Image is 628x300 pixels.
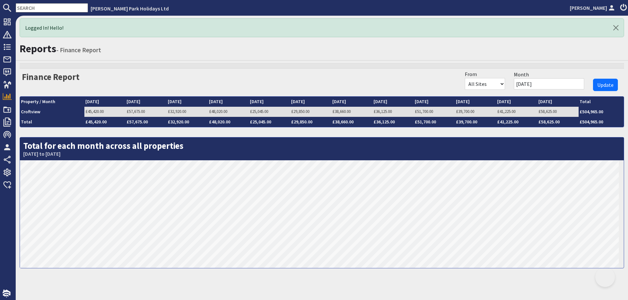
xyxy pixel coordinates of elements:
[570,4,616,12] a: [PERSON_NAME]
[16,3,88,12] input: SEARCH
[126,97,167,107] th: [DATE]
[85,109,104,114] a: £45,420.00
[595,267,615,287] iframe: Toggle Customer Support
[496,117,537,127] th: £41,225.00
[496,97,537,107] th: [DATE]
[84,97,126,107] th: [DATE]
[579,97,624,107] th: Total
[455,117,496,127] th: £39,700.00
[415,109,433,114] a: £51,700.00
[597,82,614,88] span: Update
[167,97,208,107] th: [DATE]
[579,117,624,127] th: £504,965.00
[290,97,331,107] th: [DATE]
[414,117,455,127] th: £51,700.00
[514,71,529,78] label: Month
[455,97,496,107] th: [DATE]
[167,117,208,127] th: £32,920.00
[126,117,167,127] th: £57,675.00
[291,109,309,114] a: £29,850.00
[21,109,40,115] a: Croftview
[208,97,249,107] th: [DATE]
[250,109,268,114] a: £25,045.00
[56,46,101,54] small: - Finance Report
[579,107,624,117] th: £504,965.00
[20,117,84,127] th: Total
[331,117,373,127] th: £38,660.00
[20,97,84,107] th: Property / Month
[497,109,515,114] a: £41,225.00
[3,290,10,297] img: staytech_i_w-64f4e8e9ee0a9c174fd5317b4b171b261742d2d393467e5bdba4413f4f884c10.svg
[514,78,584,89] input: Start Day
[20,18,624,37] div: Logged In! Hello!
[332,109,351,114] a: £38,660.00
[127,109,145,114] a: £57,675.00
[209,109,227,114] a: £48,020.00
[208,117,249,127] th: £48,020.00
[23,151,620,157] small: [DATE] to [DATE]
[537,117,579,127] th: £58,625.00
[22,69,79,82] h2: Finance Report
[373,117,414,127] th: £36,125.00
[538,109,557,114] a: £58,625.00
[537,97,579,107] th: [DATE]
[593,79,618,91] button: Update
[414,97,455,107] th: [DATE]
[290,117,331,127] th: £29,850.00
[465,70,477,78] label: From
[168,109,186,114] a: £32,920.00
[373,97,414,107] th: [DATE]
[374,109,392,114] a: £36,125.00
[456,109,474,114] a: £39,700.00
[20,42,56,55] a: Reports
[249,117,290,127] th: £25,045.00
[249,97,290,107] th: [DATE]
[20,137,624,161] h2: Total for each month across all properties
[331,97,373,107] th: [DATE]
[91,5,169,12] a: [PERSON_NAME] Park Holidays Ltd
[84,117,126,127] th: £45,420.00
